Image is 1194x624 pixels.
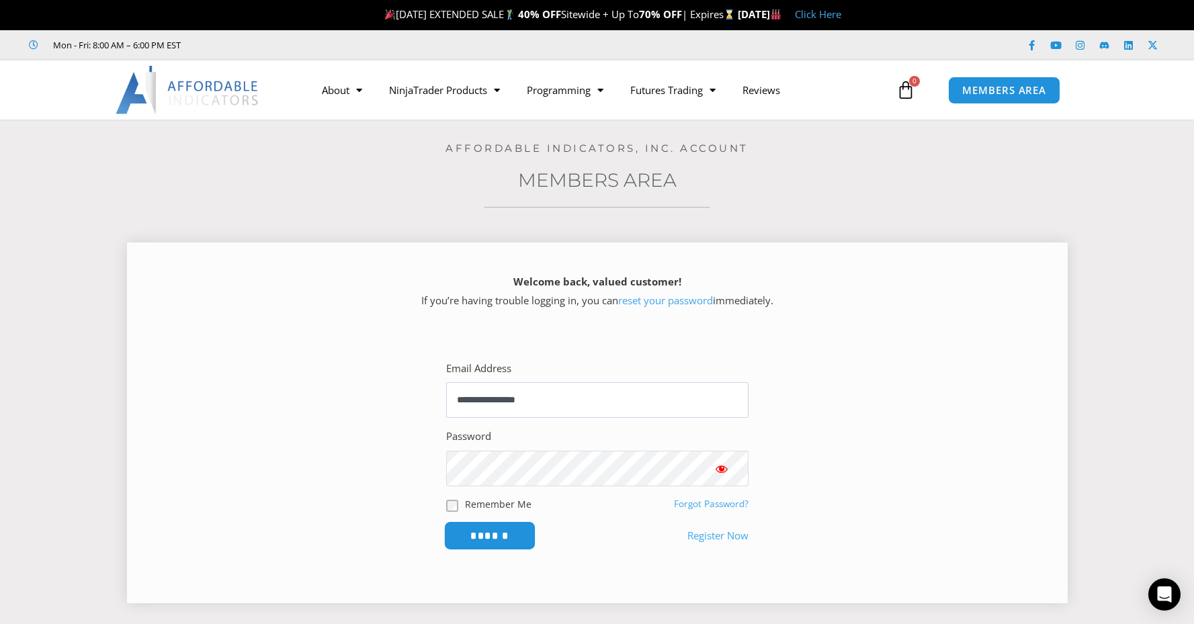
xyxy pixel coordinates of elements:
img: 🏌️‍♂️ [505,9,515,19]
a: reset your password [618,294,713,307]
img: 🎉 [385,9,395,19]
img: ⌛ [724,9,734,19]
span: 0 [909,76,920,87]
iframe: Customer reviews powered by Trustpilot [200,38,401,52]
a: About [308,75,376,105]
span: Mon - Fri: 8:00 AM – 6:00 PM EST [50,37,181,53]
img: LogoAI | Affordable Indicators – NinjaTrader [116,66,260,114]
span: [DATE] EXTENDED SALE Sitewide + Up To | Expires [382,7,738,21]
button: Show password [695,451,749,486]
a: Register Now [687,527,749,545]
a: MEMBERS AREA [948,77,1060,104]
a: Forgot Password? [674,498,749,510]
a: 0 [876,71,935,109]
p: If you’re having trouble logging in, you can immediately. [151,273,1044,310]
a: Futures Trading [617,75,729,105]
a: Click Here [795,7,841,21]
strong: Welcome back, valued customer! [513,275,681,288]
a: Members Area [518,169,677,191]
strong: [DATE] [738,7,781,21]
nav: Menu [308,75,893,105]
div: Open Intercom Messenger [1148,578,1181,611]
strong: 70% OFF [639,7,682,21]
label: Remember Me [465,497,531,511]
span: MEMBERS AREA [962,85,1046,95]
a: Affordable Indicators, Inc. Account [445,142,749,154]
a: Reviews [729,75,794,105]
a: Programming [513,75,617,105]
label: Password [446,427,491,446]
a: NinjaTrader Products [376,75,513,105]
strong: 40% OFF [518,7,561,21]
label: Email Address [446,359,511,378]
img: 🏭 [771,9,781,19]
